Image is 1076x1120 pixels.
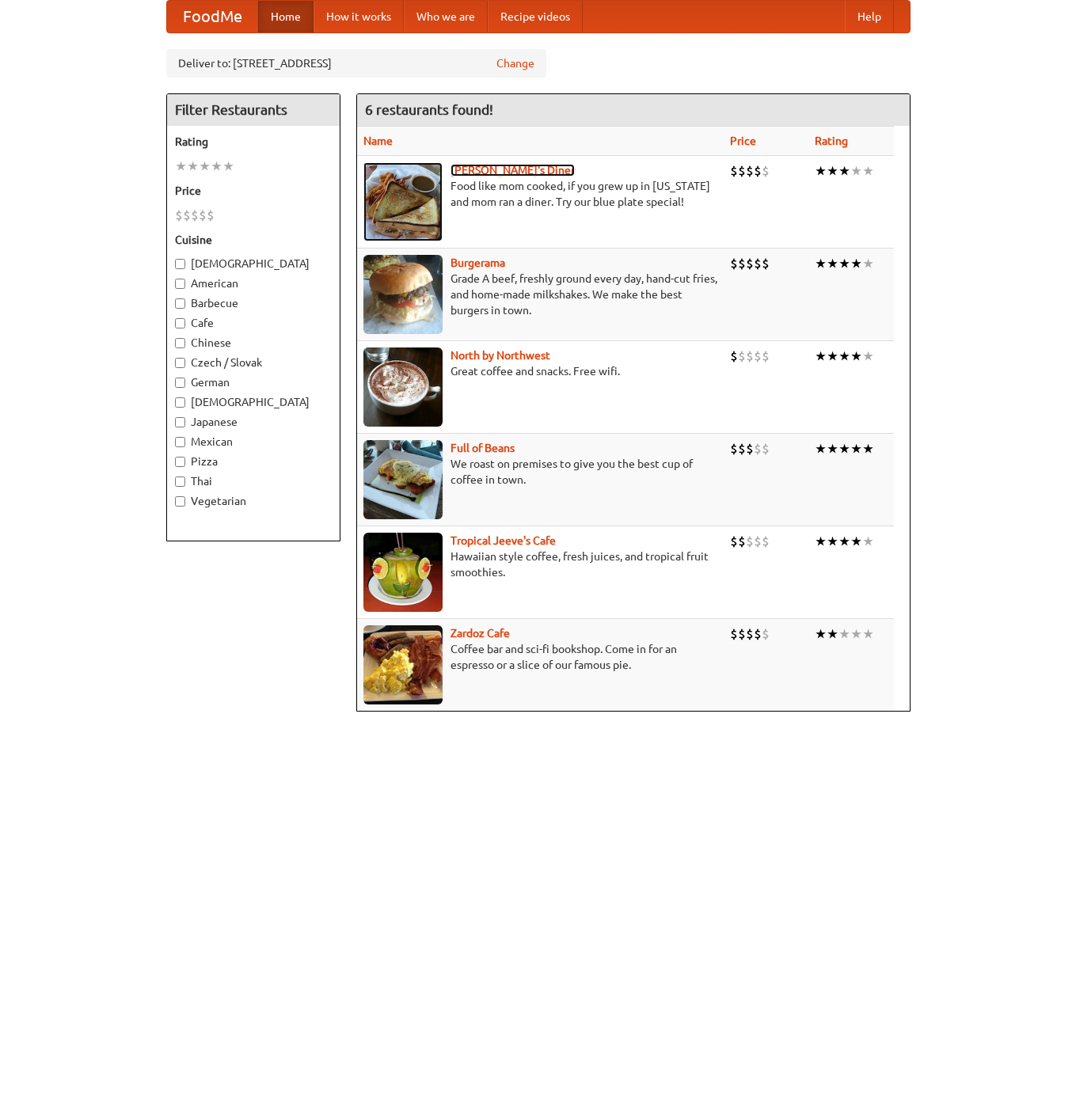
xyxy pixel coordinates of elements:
[175,476,185,487] input: Thai
[175,158,187,175] li: ★
[815,625,827,643] li: ★
[166,49,546,78] div: Deliver to: [STREET_ADDRESS]
[175,207,183,224] li: $
[762,255,770,272] li: $
[365,102,493,117] ng-pluralize: 6 restaurants found!
[404,1,488,32] a: Who we are
[862,255,874,272] li: ★
[815,347,827,365] li: ★
[199,158,211,175] li: ★
[175,315,332,331] label: Cafe
[827,625,838,643] li: ★
[175,335,332,351] label: Chinese
[738,162,746,180] li: $
[175,355,332,370] label: Czech / Slovak
[730,347,738,365] li: $
[815,440,827,457] li: ★
[815,135,848,147] a: Rating
[222,158,234,175] li: ★
[363,178,717,210] p: Food like mom cooked, if you grew up in [US_STATE] and mom ran a diner. Try our blue plate special!
[762,347,770,365] li: $
[838,533,850,550] li: ★
[175,374,332,390] label: German
[175,454,332,469] label: Pizza
[738,440,746,457] li: $
[187,158,199,175] li: ★
[838,162,850,180] li: ★
[746,347,754,365] li: $
[183,207,191,224] li: $
[175,496,185,507] input: Vegetarian
[175,378,185,388] input: German
[815,162,827,180] li: ★
[199,207,207,224] li: $
[207,207,215,224] li: $
[738,625,746,643] li: $
[488,1,583,32] a: Recipe videos
[762,440,770,457] li: $
[754,255,762,272] li: $
[258,1,314,32] a: Home
[363,363,717,379] p: Great coffee and snacks. Free wifi.
[175,414,332,430] label: Japanese
[754,533,762,550] li: $
[762,533,770,550] li: $
[754,347,762,365] li: $
[862,162,874,180] li: ★
[175,437,185,447] input: Mexican
[862,347,874,365] li: ★
[175,397,185,408] input: [DEMOGRAPHIC_DATA]
[838,625,850,643] li: ★
[363,440,443,519] img: beans.jpg
[175,493,332,509] label: Vegetarian
[175,256,332,271] label: [DEMOGRAPHIC_DATA]
[815,255,827,272] li: ★
[167,94,340,126] h4: Filter Restaurants
[211,158,222,175] li: ★
[746,440,754,457] li: $
[827,347,838,365] li: ★
[850,625,862,643] li: ★
[730,162,738,180] li: $
[850,533,862,550] li: ★
[496,55,534,71] a: Change
[314,1,404,32] a: How it works
[191,207,199,224] li: $
[451,627,510,640] b: Zardoz Cafe
[815,533,827,550] li: ★
[175,394,332,410] label: [DEMOGRAPHIC_DATA]
[762,162,770,180] li: $
[451,442,515,454] b: Full of Beans
[451,534,556,547] a: Tropical Jeeve's Cafe
[451,164,575,177] a: [PERSON_NAME]'s Diner
[838,440,850,457] li: ★
[827,255,838,272] li: ★
[827,440,838,457] li: ★
[838,347,850,365] li: ★
[175,183,332,199] h5: Price
[363,271,717,318] p: Grade A beef, freshly ground every day, hand-cut fries, and home-made milkshakes. We make the bes...
[754,162,762,180] li: $
[363,625,443,704] img: zardoz.jpg
[738,255,746,272] li: $
[827,162,838,180] li: ★
[175,417,185,427] input: Japanese
[363,255,443,334] img: burgerama.jpg
[175,275,332,291] label: American
[363,549,717,580] p: Hawaiian style coffee, fresh juices, and tropical fruit smoothies.
[762,625,770,643] li: $
[827,533,838,550] li: ★
[363,162,443,241] img: sallys.jpg
[746,625,754,643] li: $
[850,162,862,180] li: ★
[850,347,862,365] li: ★
[175,473,332,489] label: Thai
[738,347,746,365] li: $
[838,255,850,272] li: ★
[746,533,754,550] li: $
[175,434,332,450] label: Mexican
[175,298,185,309] input: Barbecue
[862,533,874,550] li: ★
[451,256,505,269] b: Burgerama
